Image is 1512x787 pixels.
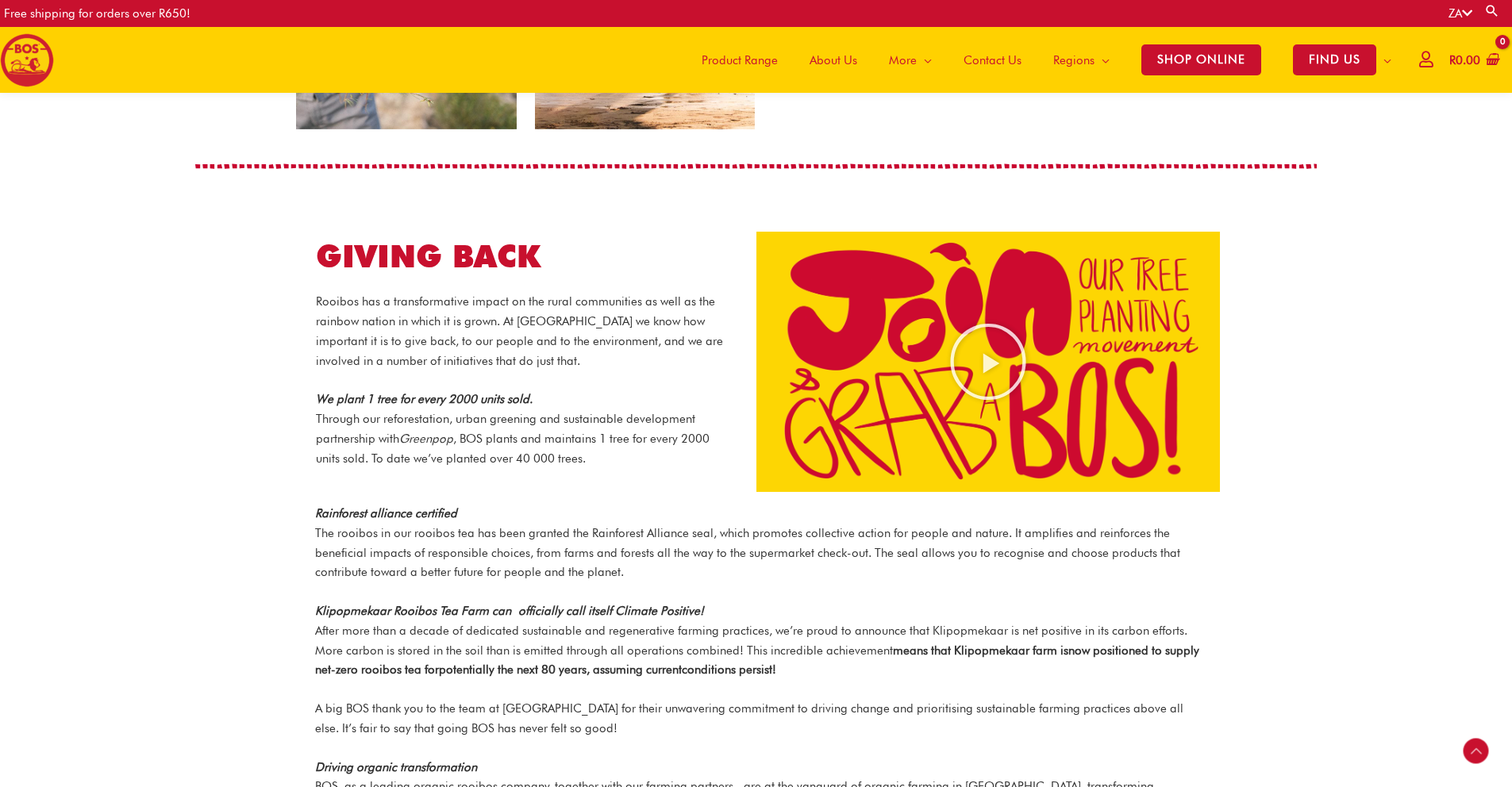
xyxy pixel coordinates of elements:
strong: Driving organic transformation [315,760,477,774]
b: potentially the next 80 years, assuming current [439,662,682,677]
nav: Site Navigation [674,27,1407,93]
p: The rooibos in our rooibos tea has been granted the Rainforest Alliance seal, which promotes coll... [315,504,1206,582]
a: Regions [1037,27,1125,93]
span: About Us [810,36,857,84]
p: Rooibos has a transformative impact on the rural communities as well as the rainbow nation in whi... [316,292,733,370]
a: More [873,27,948,93]
a: About Us [794,27,873,93]
a: SHOP ONLINE [1125,27,1277,93]
p: Through our reforestation, urban greening and sustainable development partnership with , BOS plan... [316,390,733,468]
b: now positioned to supply net-zero rooibos tea for [315,643,1199,678]
a: Contact Us [948,27,1037,93]
a: Search button [1484,3,1500,18]
span: FIND US [1293,44,1376,75]
a: View Shopping Cart, empty [1446,43,1500,79]
h2: GIVING BACK [316,236,733,277]
span: More [889,36,917,84]
span: R [1449,53,1456,67]
strong: Rainforest alliance certified [315,506,457,520]
span: Regions [1053,36,1095,84]
em: Greenpop [399,432,453,446]
b: means that Klipopmekaar farm is [893,643,1068,658]
p: A big BOS thank you to the team at [GEOGRAPHIC_DATA] for their unwavering commitment to driving c... [315,699,1206,739]
em: Klipopmekaar Rooibos Tea Farm can officially call itself Climate Positive! [315,604,704,618]
b: conditions persist! [682,662,776,677]
em: We plant 1 tree for every 2000 units sold. [316,392,533,406]
div: Play Video about screenshot 2025 08 20 at 14.36.24 [948,322,1028,401]
bdi: 0.00 [1449,53,1480,67]
a: ZA [1449,6,1472,21]
span: Contact Us [964,36,1021,84]
p: After more than a decade of dedicated sustainable and regenerative farming practices, we’re proud... [315,601,1206,680]
span: Product Range [702,36,778,84]
span: SHOP ONLINE [1141,44,1261,75]
a: Product Range [686,27,794,93]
